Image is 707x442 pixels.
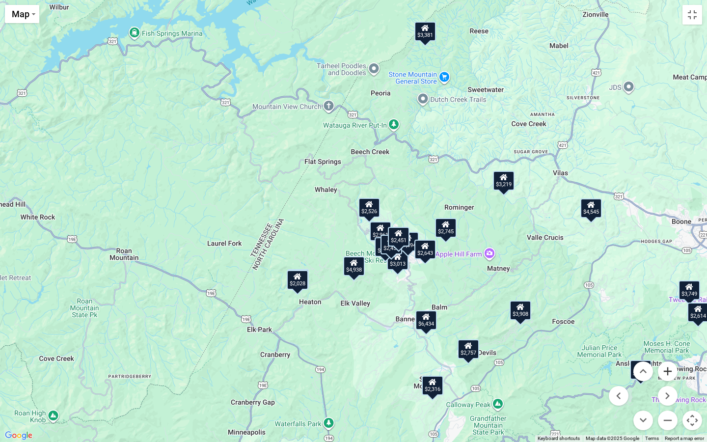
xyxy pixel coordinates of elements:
div: $4,545 [580,198,602,218]
button: Move right [658,386,678,406]
div: $2,216 [630,360,652,380]
div: $2,316 [422,376,443,395]
button: Move left [609,386,628,406]
div: $2,643 [414,240,436,259]
button: Zoom in [658,361,678,381]
div: $2,757 [458,339,479,359]
div: $3,749 [679,280,700,300]
span: Map data ©2025 Google [586,436,639,441]
button: Move up [633,361,653,381]
button: Keyboard shortcuts [538,435,580,442]
div: $2,745 [435,218,457,238]
button: Move down [633,411,653,430]
a: Report a map error [665,436,704,441]
a: Terms (opens in new tab) [645,436,659,441]
div: $6,434 [415,310,437,330]
div: $3,908 [510,301,531,320]
button: Zoom out [658,411,678,430]
button: Map camera controls [682,411,702,430]
div: $3,219 [493,171,515,191]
